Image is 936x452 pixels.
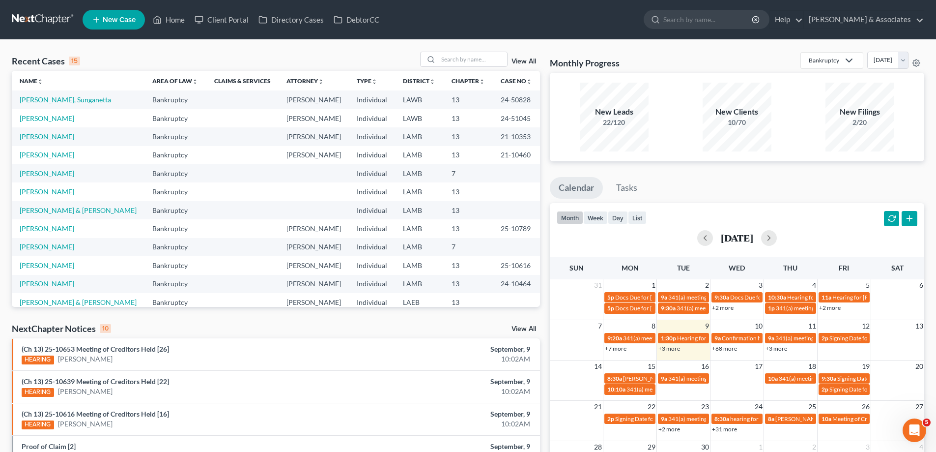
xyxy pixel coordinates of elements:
a: +2 more [819,304,841,311]
span: 10a [768,375,778,382]
span: 5 [923,419,931,426]
span: 341(a) meeting for [PERSON_NAME] [677,304,771,312]
div: New Filings [825,106,894,118]
td: Individual [349,219,395,238]
a: Area of Lawunfold_more [152,77,198,85]
td: LAMB [395,127,443,146]
a: [PERSON_NAME] [20,242,74,251]
a: +68 more [712,345,737,352]
span: 9 [704,320,710,332]
span: 20 [914,361,924,372]
div: 15 [69,57,80,65]
div: New Clients [703,106,771,118]
div: September, 9 [367,409,530,419]
a: View All [511,58,536,65]
td: 24-10464 [493,275,540,293]
a: [PERSON_NAME], Sunganetta [20,95,111,104]
a: View All [511,326,536,332]
td: LAMB [395,182,443,201]
td: 21-10460 [493,146,540,164]
i: unfold_more [192,79,198,85]
i: unfold_more [526,79,532,85]
span: Hearing for [PERSON_NAME] [787,294,864,301]
td: [PERSON_NAME] [279,109,349,127]
td: Individual [349,109,395,127]
a: Proof of Claim [2] [22,442,76,451]
span: 6 [918,279,924,291]
td: LAMB [395,275,443,293]
span: 3 [758,279,764,291]
span: Mon [622,264,639,272]
span: 341(a) meeting for [PERSON_NAME] [668,375,763,382]
button: week [583,211,608,224]
a: (Ch 13) 25-10616 Meeting of Creditors Held [16] [22,410,169,418]
a: Directory Cases [254,11,329,29]
div: 22/120 [580,118,649,127]
td: Bankruptcy [144,127,206,146]
span: Confirmation hearing for [PERSON_NAME] [722,334,833,342]
th: Claims & Services [206,71,279,90]
span: 7 [597,320,603,332]
a: [PERSON_NAME] & [PERSON_NAME] [20,298,137,306]
span: Docs Due for [PERSON_NAME] [615,304,696,312]
span: 14 [593,361,603,372]
div: Bankruptcy [809,56,839,64]
td: [PERSON_NAME] [279,90,349,109]
span: 2p [822,334,828,342]
span: 25 [807,401,817,413]
span: 341(a) meeting for [PERSON_NAME] [668,294,763,301]
span: 24 [754,401,764,413]
span: 5p [607,294,614,301]
span: Docs Due for [PERSON_NAME] [615,294,696,301]
a: [PERSON_NAME] [20,224,74,233]
td: Bankruptcy [144,109,206,127]
span: Hearing for [PERSON_NAME] [677,334,754,342]
a: Home [148,11,190,29]
span: Hearing for [PERSON_NAME] [832,294,909,301]
span: 12 [861,320,871,332]
td: Individual [349,201,395,219]
span: 341(a) meeting for [PERSON_NAME] [623,334,718,342]
td: LAMB [395,201,443,219]
span: Sun [569,264,584,272]
div: New Leads [580,106,649,118]
a: Help [770,11,803,29]
h3: Monthly Progress [550,57,620,69]
td: Bankruptcy [144,201,206,219]
td: [PERSON_NAME] [279,293,349,311]
span: 10a [822,415,831,422]
a: [PERSON_NAME] [20,151,74,159]
span: 2p [607,415,614,422]
span: 31 [593,279,603,291]
td: 13 [444,182,493,201]
span: 17 [754,361,764,372]
i: unfold_more [429,79,435,85]
div: September, 9 [367,344,530,354]
span: 9:30a [822,375,836,382]
span: 16 [700,361,710,372]
a: [PERSON_NAME] [20,261,74,270]
button: list [628,211,647,224]
span: 19 [861,361,871,372]
a: Case Nounfold_more [501,77,532,85]
td: LAWB [395,109,443,127]
a: Attorneyunfold_more [286,77,324,85]
td: 7 [444,164,493,182]
span: 9a [661,375,667,382]
span: 2p [822,386,828,393]
span: 9:30a [714,294,729,301]
td: LAWB [395,90,443,109]
a: Client Portal [190,11,254,29]
td: Individual [349,275,395,293]
span: 1:30p [661,334,676,342]
span: 9:20a [607,334,622,342]
span: Thu [783,264,797,272]
a: (Ch 13) 25-10653 Meeting of Creditors Held [26] [22,345,169,353]
td: 13 [444,127,493,146]
span: 9:30a [661,304,676,312]
i: unfold_more [318,79,324,85]
td: 13 [444,219,493,238]
td: 13 [444,275,493,293]
div: 2/20 [825,118,894,127]
td: 24-50828 [493,90,540,109]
